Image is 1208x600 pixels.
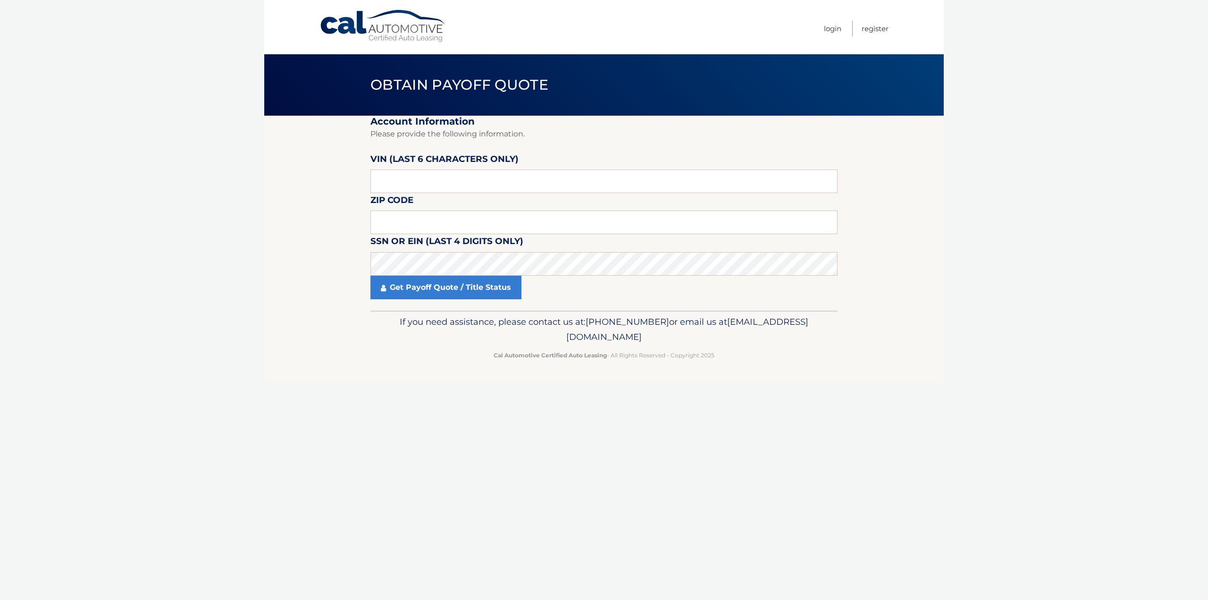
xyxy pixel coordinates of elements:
[494,352,607,359] strong: Cal Automotive Certified Auto Leasing
[862,21,889,36] a: Register
[377,350,831,360] p: - All Rights Reserved - Copyright 2025
[370,116,838,127] h2: Account Information
[370,127,838,141] p: Please provide the following information.
[370,193,413,211] label: Zip Code
[370,276,521,299] a: Get Payoff Quote / Title Status
[370,234,523,252] label: SSN or EIN (last 4 digits only)
[319,9,447,43] a: Cal Automotive
[370,152,519,169] label: VIN (last 6 characters only)
[824,21,841,36] a: Login
[370,76,548,93] span: Obtain Payoff Quote
[586,316,669,327] span: [PHONE_NUMBER]
[377,314,831,345] p: If you need assistance, please contact us at: or email us at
